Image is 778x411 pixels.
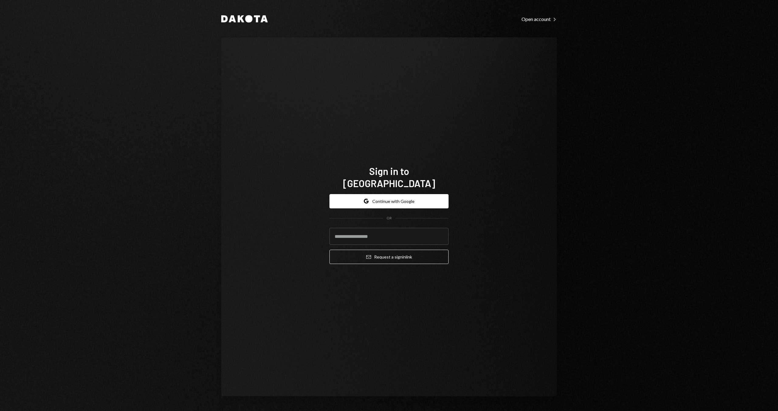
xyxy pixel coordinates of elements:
[329,250,449,264] button: Request a signinlink
[329,165,449,189] h1: Sign in to [GEOGRAPHIC_DATA]
[329,194,449,208] button: Continue with Google
[522,16,557,22] div: Open account
[387,216,392,221] div: OR
[522,15,557,22] a: Open account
